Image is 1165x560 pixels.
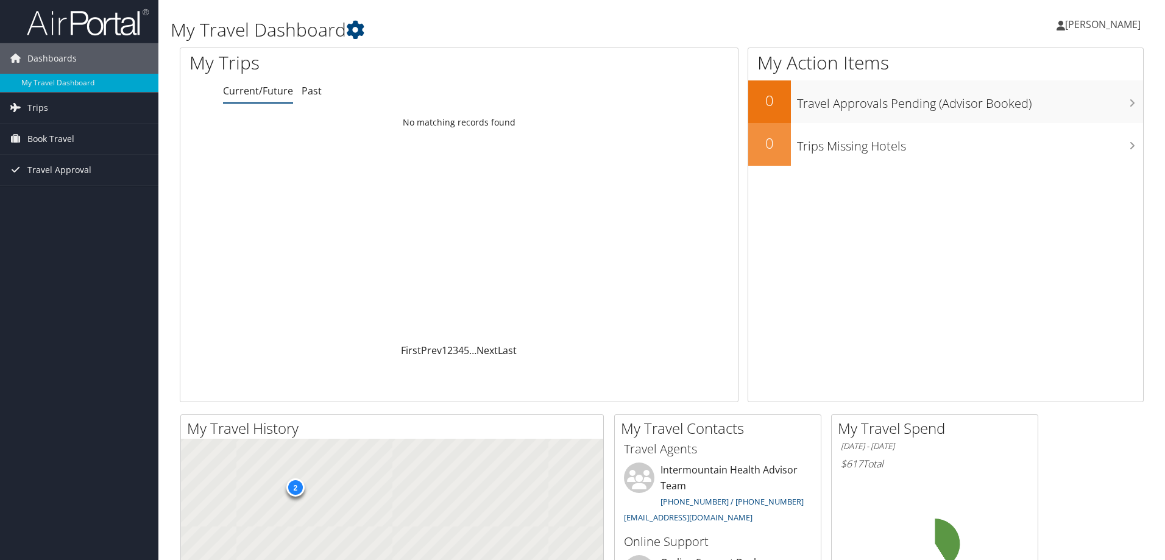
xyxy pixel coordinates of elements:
[27,43,77,74] span: Dashboards
[180,112,738,133] td: No matching records found
[286,478,304,497] div: 2
[442,344,447,357] a: 1
[498,344,517,357] a: Last
[302,84,322,97] a: Past
[27,124,74,154] span: Book Travel
[27,93,48,123] span: Trips
[621,418,821,439] h2: My Travel Contacts
[453,344,458,357] a: 3
[187,418,603,439] h2: My Travel History
[748,80,1143,123] a: 0Travel Approvals Pending (Advisor Booked)
[748,133,791,154] h2: 0
[841,441,1029,452] h6: [DATE] - [DATE]
[624,512,752,523] a: [EMAIL_ADDRESS][DOMAIN_NAME]
[27,155,91,185] span: Travel Approval
[797,89,1143,112] h3: Travel Approvals Pending (Advisor Booked)
[476,344,498,357] a: Next
[464,344,469,357] a: 5
[841,457,863,470] span: $617
[1057,6,1153,43] a: [PERSON_NAME]
[748,90,791,111] h2: 0
[660,496,804,507] a: [PHONE_NUMBER] / [PHONE_NUMBER]
[624,533,812,550] h3: Online Support
[624,441,812,458] h3: Travel Agents
[223,84,293,97] a: Current/Future
[838,418,1038,439] h2: My Travel Spend
[171,17,826,43] h1: My Travel Dashboard
[748,50,1143,76] h1: My Action Items
[618,463,818,528] li: Intermountain Health Advisor Team
[447,344,453,357] a: 2
[841,457,1029,470] h6: Total
[1065,18,1141,31] span: [PERSON_NAME]
[469,344,476,357] span: …
[458,344,464,357] a: 4
[27,8,149,37] img: airportal-logo.png
[189,50,497,76] h1: My Trips
[797,132,1143,155] h3: Trips Missing Hotels
[401,344,421,357] a: First
[421,344,442,357] a: Prev
[748,123,1143,166] a: 0Trips Missing Hotels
